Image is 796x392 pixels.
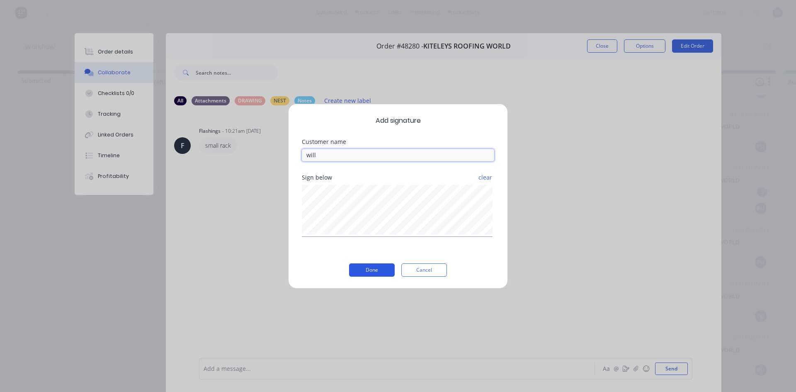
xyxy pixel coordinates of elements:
[349,263,395,277] button: Done
[302,116,494,126] span: Add signature
[302,175,494,180] div: Sign below
[302,139,494,145] div: Customer name
[478,170,493,185] button: clear
[302,149,494,161] input: Enter customer name
[401,263,447,277] button: Cancel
